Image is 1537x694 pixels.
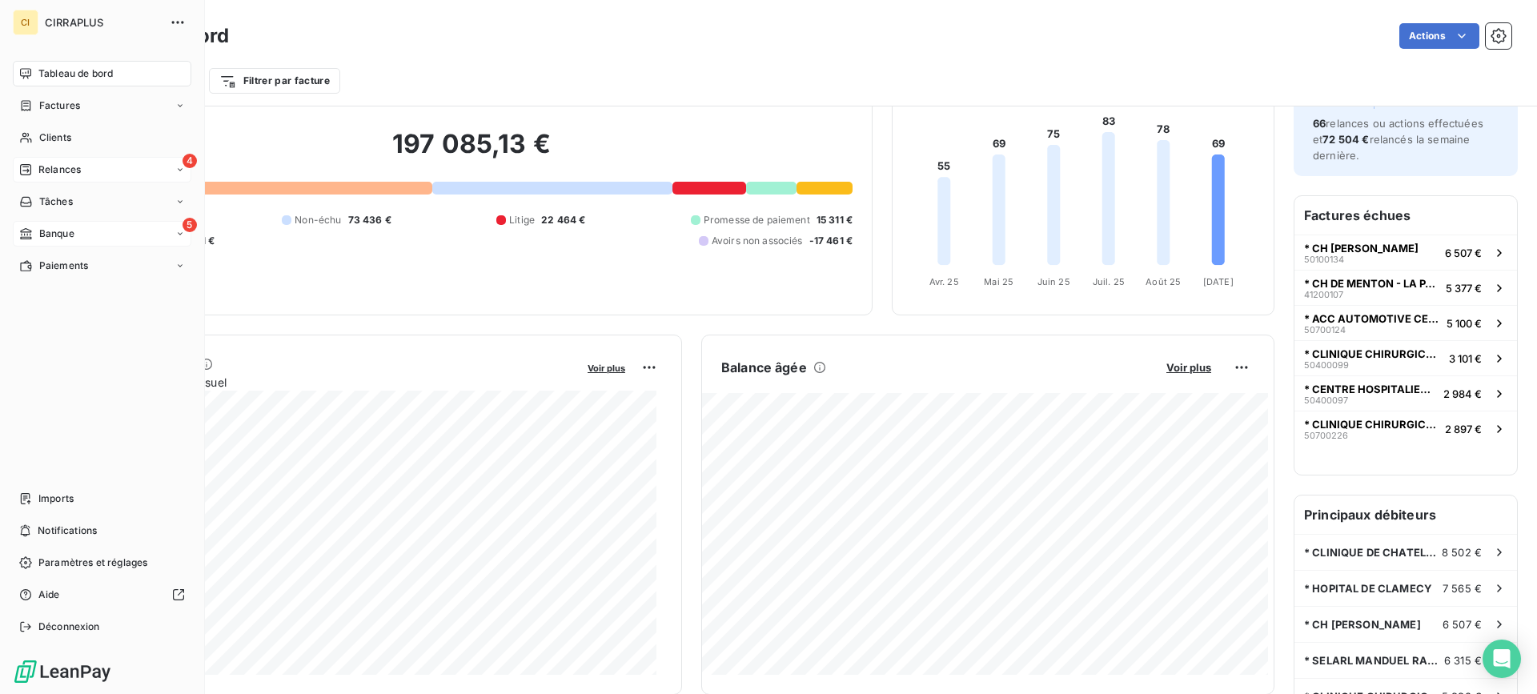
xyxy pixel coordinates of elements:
span: 50100134 [1304,255,1344,264]
span: 6 507 € [1445,247,1482,259]
span: 41200107 [1304,290,1343,299]
button: Voir plus [583,360,630,375]
tspan: Août 25 [1146,276,1181,287]
button: * CLINIQUE CHIRURGICALE VIA DOMITIA507002262 897 € [1294,411,1517,446]
div: Open Intercom Messenger [1483,640,1521,678]
span: 2 897 € [1445,423,1482,435]
span: Chiffre d'affaires mensuel [90,374,576,391]
span: Litige [509,213,535,227]
span: Voir plus [1166,361,1211,374]
span: 50700226 [1304,431,1348,440]
span: Aide [38,588,60,602]
h6: Balance âgée [721,358,807,377]
div: CI [13,10,38,35]
h2: 197 085,13 € [90,128,853,176]
span: * CH DE MENTON - LA PALMOSA [1304,277,1439,290]
span: 3 101 € [1449,352,1482,365]
h6: Factures échues [1294,196,1517,235]
tspan: Mai 25 [984,276,1013,287]
tspan: Juin 25 [1037,276,1070,287]
span: 22 464 € [541,213,585,227]
span: CIRRAPLUS [45,16,160,29]
span: Tâches [39,195,73,209]
img: Logo LeanPay [13,659,112,684]
span: * SELARL MANDUEL RADIOLOGIE [1304,654,1444,667]
span: 5 [183,218,197,232]
span: 8 502 € [1442,546,1482,559]
span: Paiements [39,259,88,273]
span: 5 377 € [1446,282,1482,295]
span: Voir plus [588,363,625,374]
span: 66 [1313,117,1326,130]
span: Avoirs non associés [712,234,803,248]
span: 72 504 € [1322,133,1369,146]
span: * CH [PERSON_NAME] [1304,618,1421,631]
span: 50700124 [1304,325,1346,335]
span: Factures [39,98,80,113]
span: * ACC AUTOMOTIVE CELLS COMPANY [1304,312,1440,325]
span: Tableau de bord [38,66,113,81]
span: Imports [38,491,74,506]
tspan: [DATE] [1203,276,1234,287]
span: * CLINIQUE CHIRURGICALE VIA DOMITIA [1304,418,1439,431]
span: Relances [38,162,81,177]
span: Déconnexion [38,620,100,634]
h6: Principaux débiteurs [1294,495,1517,534]
span: 4 [183,154,197,168]
span: Paramètres et réglages [38,556,147,570]
tspan: Avr. 25 [929,276,959,287]
span: 15 311 € [817,213,853,227]
button: * CH DE MENTON - LA PALMOSA412001075 377 € [1294,270,1517,305]
button: * ACC AUTOMOTIVE CELLS COMPANY507001245 100 € [1294,305,1517,340]
button: * CENTRE HOSPITALIER [GEOGRAPHIC_DATA]504000972 984 € [1294,375,1517,411]
button: * CLINIQUE CHIRURGICALE VIA DOMITIA504000993 101 € [1294,340,1517,375]
span: * CENTRE HOSPITALIER [GEOGRAPHIC_DATA] [1304,383,1437,395]
span: * HOPITAL DE CLAMECY [1304,582,1432,595]
span: Notifications [38,524,97,538]
button: Voir plus [1162,360,1216,375]
span: Non-échu [295,213,341,227]
span: * CLINIQUE DE CHATELLERAULT [1304,546,1442,559]
span: Promesse de paiement [704,213,810,227]
span: relances ou actions effectuées et relancés la semaine dernière. [1313,117,1483,162]
button: Actions [1399,23,1479,49]
a: Aide [13,582,191,608]
span: 50400097 [1304,395,1348,405]
span: 6 315 € [1444,654,1482,667]
button: * CH [PERSON_NAME]501001346 507 € [1294,235,1517,270]
span: -17 461 € [809,234,853,248]
span: * CH [PERSON_NAME] [1304,242,1419,255]
span: Clients [39,130,71,145]
button: Filtrer par facture [209,68,340,94]
span: 50400099 [1304,360,1349,370]
span: * CLINIQUE CHIRURGICALE VIA DOMITIA [1304,347,1443,360]
span: 73 436 € [348,213,391,227]
span: 2 984 € [1443,387,1482,400]
tspan: Juil. 25 [1093,276,1125,287]
span: Banque [39,227,74,241]
span: 5 100 € [1447,317,1482,330]
span: 6 507 € [1443,618,1482,631]
span: 7 565 € [1443,582,1482,595]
